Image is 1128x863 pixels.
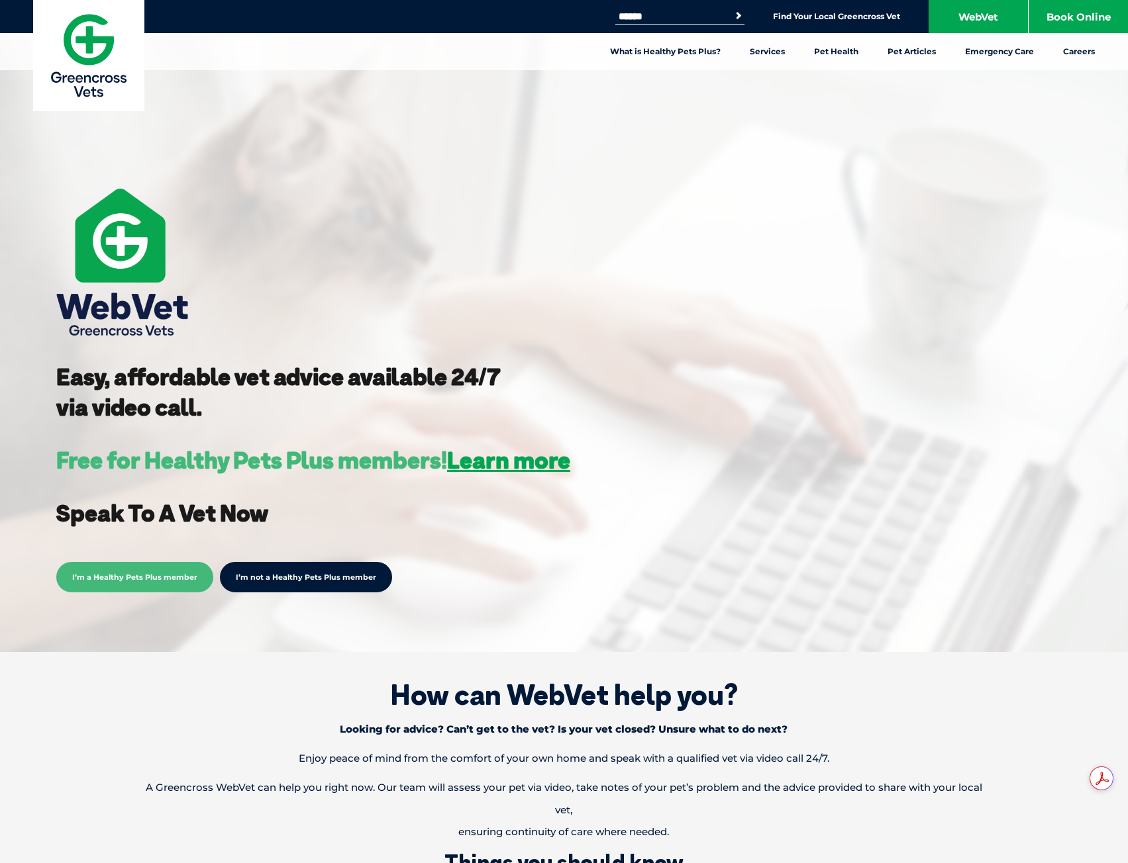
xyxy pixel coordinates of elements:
[732,9,745,23] button: Search
[128,747,999,770] p: Enjoy peace of mind from the comfort of your own home and speak with a qualified vet via video ca...
[128,776,999,843] p: A Greencross WebVet can help you right now. Our team will assess your pet via video, take notes o...
[873,33,950,70] a: Pet Articles
[220,562,392,592] a: I’m not a Healthy Pets Plus member
[773,11,900,22] a: Find Your Local Greencross Vet
[595,33,735,70] a: What is Healthy Pets Plus?
[56,362,501,422] strong: Easy, affordable vet advice available 24/7 via video call.
[20,678,1108,711] h1: How can WebVet help you?
[950,33,1049,70] a: Emergency Care
[447,445,570,475] a: Learn more
[56,449,570,472] h3: Free for Healthy Pets Plus members!
[56,498,268,527] strong: Speak To A Vet Now
[56,562,213,592] span: I’m a Healthy Pets Plus member
[56,570,213,582] a: I’m a Healthy Pets Plus member
[1049,33,1109,70] a: Careers
[128,718,999,741] p: Looking for advice? Can’t get to the vet? Is your vet closed? Unsure what to do next?
[735,33,799,70] a: Services
[799,33,873,70] a: Pet Health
